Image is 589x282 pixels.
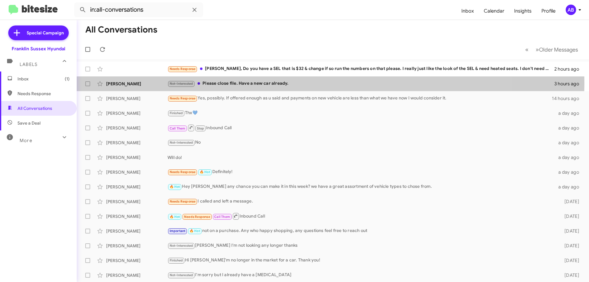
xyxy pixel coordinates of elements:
[106,154,167,160] div: [PERSON_NAME]
[106,213,167,219] div: [PERSON_NAME]
[106,228,167,234] div: [PERSON_NAME]
[17,120,40,126] span: Save a Deal
[8,25,69,40] a: Special Campaign
[17,76,70,82] span: Inbox
[167,124,555,132] div: Inbound Call
[106,257,167,264] div: [PERSON_NAME]
[456,2,479,20] a: Inbox
[106,184,167,190] div: [PERSON_NAME]
[170,82,193,86] span: Not-Interested
[167,110,555,117] div: Thx💙
[555,272,584,278] div: [DATE]
[525,46,529,53] span: «
[106,140,167,146] div: [PERSON_NAME]
[170,170,196,174] span: Needs Response
[106,95,167,102] div: [PERSON_NAME]
[554,81,584,87] div: 3 hours ago
[479,2,509,20] a: Calendar
[12,46,65,52] div: Franklin Sussex Hyundai
[65,76,70,82] span: (1)
[184,215,210,219] span: Needs Response
[555,110,584,116] div: a day ago
[200,170,210,174] span: 🔥 Hot
[190,229,200,233] span: 🔥 Hot
[167,80,554,87] div: Please close file. Have a new car already.
[555,154,584,160] div: a day ago
[167,154,555,160] div: Will do!
[167,168,555,176] div: Definitely!
[167,212,555,220] div: Inbound Call
[106,81,167,87] div: [PERSON_NAME]
[167,257,555,264] div: Hi [PERSON_NAME]'m no longer in the market for a car. Thank you!
[537,2,560,20] a: Profile
[74,2,203,17] input: Search
[106,199,167,205] div: [PERSON_NAME]
[167,227,555,234] div: not on a purchase. Any who happy shopping, any questions feel free to reach out
[555,228,584,234] div: [DATE]
[532,43,582,56] button: Next
[555,213,584,219] div: [DATE]
[214,215,230,219] span: Call Them
[560,5,582,15] button: AB
[167,95,552,102] div: Yes, possibly. If offered enough as u said and payments on new vehicle are less than what we have...
[167,65,554,72] div: [PERSON_NAME], Do you have a SEL that is $32 & change if so run the numbers on that please. I rea...
[170,258,183,262] span: Finished
[555,199,584,205] div: [DATE]
[522,43,582,56] nav: Page navigation example
[170,199,196,203] span: Needs Response
[170,67,196,71] span: Needs Response
[167,183,555,190] div: Hey [PERSON_NAME] any chance you can make it in this week? we have a great assortment of vehicle ...
[106,169,167,175] div: [PERSON_NAME]
[17,91,70,97] span: Needs Response
[554,66,584,72] div: 2 hours ago
[555,125,584,131] div: a day ago
[170,126,186,130] span: Call Them
[106,243,167,249] div: [PERSON_NAME]
[522,43,532,56] button: Previous
[170,111,183,115] span: Finished
[555,243,584,249] div: [DATE]
[167,272,555,279] div: I'm sorry but I already have a [MEDICAL_DATA]
[555,140,584,146] div: a day ago
[167,242,555,249] div: [PERSON_NAME] I'm not looking any longer thanks
[555,184,584,190] div: a day ago
[170,244,193,248] span: Not-Interested
[17,105,52,111] span: All Conversations
[106,110,167,116] div: [PERSON_NAME]
[539,46,578,53] span: Older Messages
[167,198,555,205] div: I called and left a message.
[555,257,584,264] div: [DATE]
[20,62,37,67] span: Labels
[170,215,180,219] span: 🔥 Hot
[552,95,584,102] div: 14 hours ago
[27,30,64,36] span: Special Campaign
[20,138,32,143] span: More
[106,125,167,131] div: [PERSON_NAME]
[170,185,180,189] span: 🔥 Hot
[106,272,167,278] div: [PERSON_NAME]
[536,46,539,53] span: »
[170,96,196,100] span: Needs Response
[170,229,186,233] span: Important
[197,126,204,130] span: Stop
[566,5,576,15] div: AB
[555,169,584,175] div: a day ago
[170,273,193,277] span: Not-Interested
[170,141,193,145] span: Not-Interested
[167,139,555,146] div: No
[85,25,157,35] h1: All Conversations
[509,2,537,20] a: Insights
